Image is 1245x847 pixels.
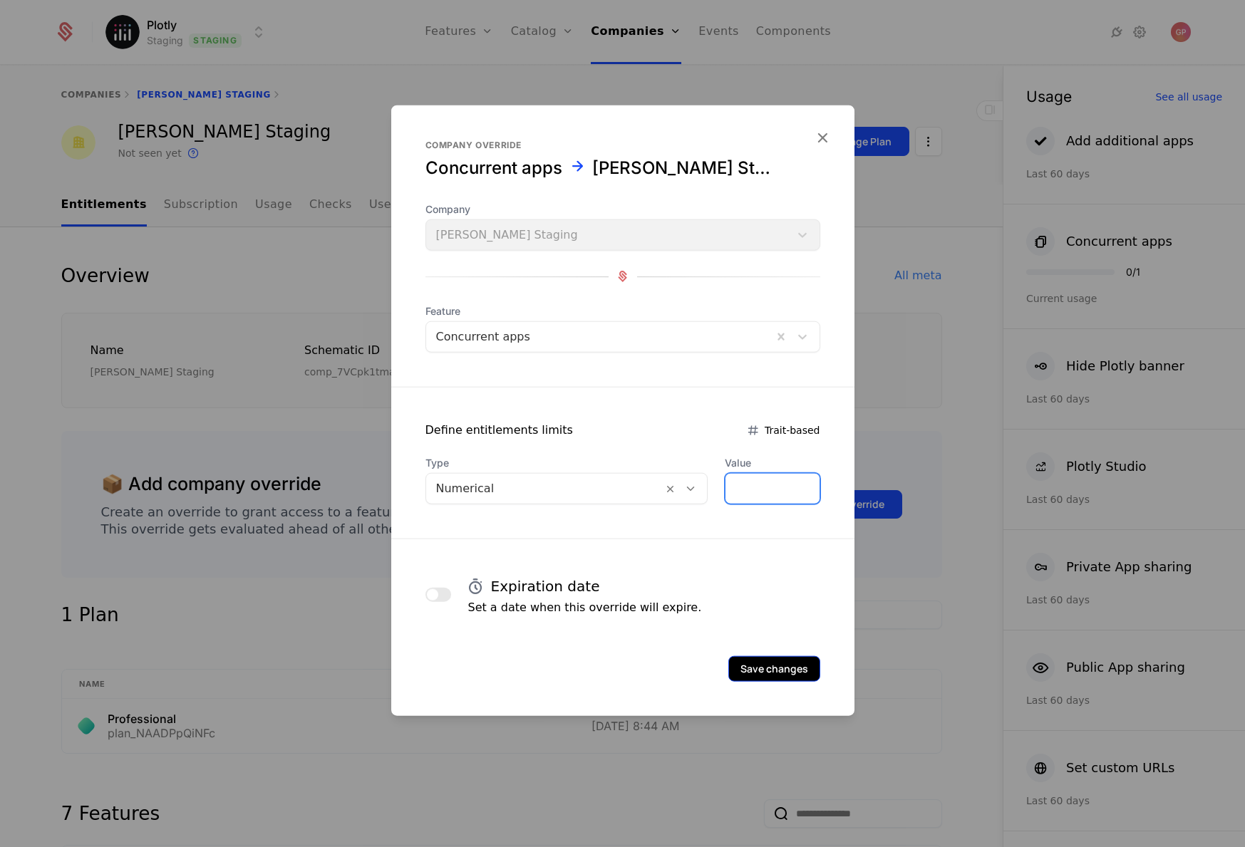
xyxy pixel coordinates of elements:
span: Type [425,455,708,469]
div: Company override [425,139,820,150]
label: Value [725,455,820,469]
span: Feature [425,303,820,318]
span: Trait-based [765,422,820,437]
p: Set a date when this override will expire. [468,598,702,615]
div: Define entitlements limits [425,421,573,438]
button: Save changes [728,655,820,681]
h4: Expiration date [491,576,600,596]
div: Concurrent apps [425,156,562,179]
span: Company [425,202,820,216]
div: Gregory Staging [592,156,776,179]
